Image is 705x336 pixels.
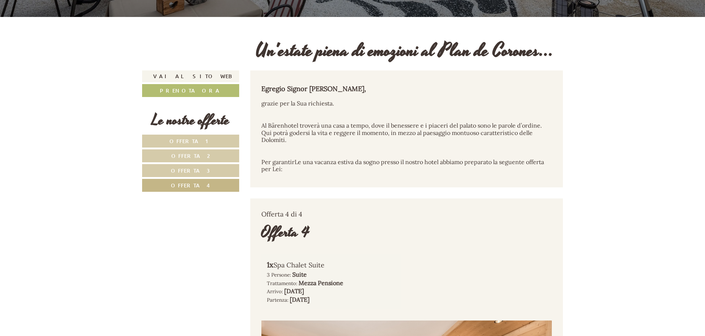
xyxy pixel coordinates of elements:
div: Offerta 4 [261,222,310,243]
h1: Un'estate piena di emozioni al Plan de Corones... [256,41,554,61]
small: Partenza: [267,297,288,303]
small: Arrivo: [267,288,283,295]
small: 3 Persone: [267,271,291,278]
strong: Egregio Signor [PERSON_NAME], [261,84,366,93]
span: Offerta 4 [171,182,210,189]
span: Offerta 3 [171,167,210,174]
b: [DATE] [284,287,304,295]
span: Offerta 1 [169,138,212,145]
span: grazie per la Sua richiesta. Al Bärenhotel troverà una casa a tempo, dove il benessere e i piacer... [261,100,544,173]
small: Trattamento: [267,280,297,287]
b: [DATE] [290,296,310,303]
b: Mezza Pensione [299,279,343,287]
span: Offerta 4 di 4 [261,210,302,218]
a: Prenota ora [142,84,239,97]
b: 1x [267,260,274,269]
div: Le nostre offerte [142,110,239,131]
span: Offerta 2 [171,152,210,159]
b: Suite [292,271,307,278]
div: Spa Chalet Suite [267,260,396,270]
a: Vai al sito web [142,70,239,82]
